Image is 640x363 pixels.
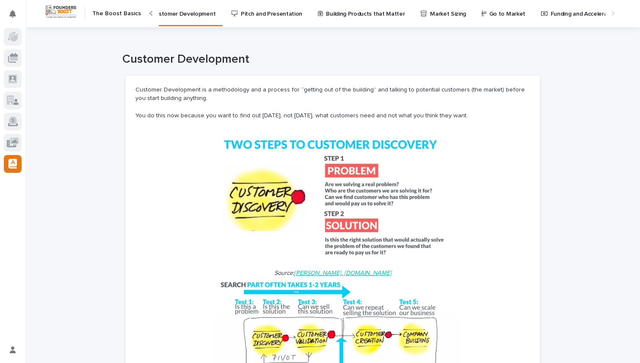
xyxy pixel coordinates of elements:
img: 1593721760207.png [207,129,450,266]
button: Notifications [4,5,22,23]
p: You do this now because you want to find out [DATE], not [DATE], what customers need and not what... [135,111,530,120]
h2: The Boost Basics [92,10,141,17]
h1: Customer Development [122,53,537,67]
em: Source: [274,270,294,276]
img: Workspace Logo [44,4,77,19]
a: [PERSON_NAME], [DOMAIN_NAME] [294,270,392,276]
p: Customer Development is a methodology and a process for “getting out of the building” and talking... [135,86,530,103]
div: Notifications [11,10,22,24]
